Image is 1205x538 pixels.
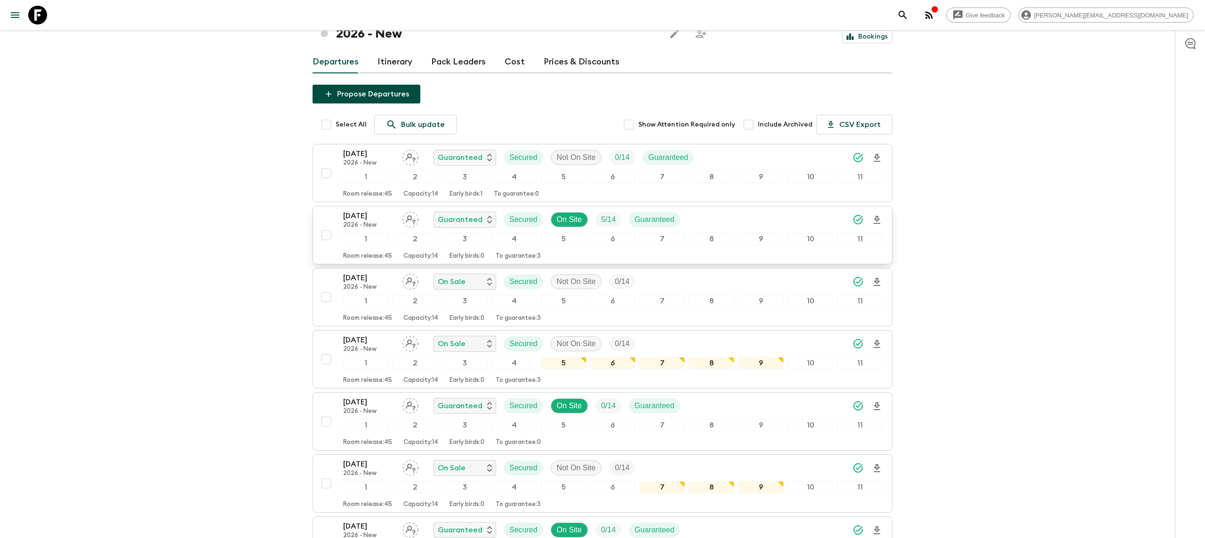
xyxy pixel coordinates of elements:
div: 6 [590,233,636,245]
svg: Synced Successfully [852,462,864,474]
div: 5 [541,295,586,307]
p: Room release: 45 [343,377,392,384]
p: To guarantee: 3 [496,501,541,508]
div: 10 [787,481,833,493]
span: Give feedback [961,12,1010,19]
p: 2026 - New [343,408,395,415]
p: 2026 - New [343,222,395,229]
p: Early birds: 0 [450,253,484,260]
p: Early birds: 1 [450,190,482,198]
div: 11 [837,233,883,245]
span: Include Archived [758,120,812,129]
div: 1 [343,233,389,245]
div: Trip Fill [595,522,621,538]
p: To guarantee: 3 [496,377,541,384]
p: To guarantee: 0 [494,190,539,198]
div: 6 [590,171,636,183]
div: 8 [689,233,734,245]
div: Trip Fill [609,150,635,165]
p: Capacity: 14 [403,253,438,260]
div: 9 [738,233,784,245]
div: Secured [504,522,543,538]
button: Propose Departures [313,85,420,103]
div: 7 [639,357,685,369]
div: 9 [738,171,784,183]
p: 0 / 14 [615,462,629,474]
svg: Synced Successfully [852,214,864,225]
p: 0 / 14 [601,524,616,536]
div: On Site [551,212,588,227]
div: 11 [837,171,883,183]
button: Edit this itinerary [665,24,684,43]
button: [DATE]2026 - NewAssign pack leaderGuaranteedSecuredNot On SiteTrip FillGuaranteed1234567891011Roo... [313,144,892,202]
div: 11 [837,357,883,369]
p: [DATE] [343,272,395,284]
div: 7 [639,295,685,307]
p: Not On Site [557,276,596,287]
a: Cost [505,51,525,73]
div: Not On Site [551,460,602,475]
div: 1 [343,481,389,493]
div: 2 [393,171,438,183]
p: [DATE] [343,521,395,532]
div: 3 [442,171,488,183]
p: Early birds: 0 [450,439,484,446]
p: 0 / 14 [615,338,629,349]
div: Secured [504,336,543,351]
div: 10 [787,295,833,307]
div: Trip Fill [595,398,621,413]
svg: Download Onboarding [871,401,883,412]
p: Not On Site [557,338,596,349]
p: [DATE] [343,396,395,408]
p: On Site [557,400,582,411]
div: 7 [639,481,685,493]
div: Secured [504,274,543,289]
p: Not On Site [557,152,596,163]
div: 6 [590,357,636,369]
p: [DATE] [343,459,395,470]
div: Not On Site [551,150,602,165]
div: Trip Fill [609,460,635,475]
div: Not On Site [551,336,602,351]
p: Secured [509,524,538,536]
div: 2 [393,419,438,431]
span: Assign pack leader [402,525,418,532]
svg: Download Onboarding [871,152,883,164]
p: 2026 - New [343,470,395,477]
div: Trip Fill [595,212,621,227]
div: 9 [738,357,784,369]
div: Secured [504,150,543,165]
div: 11 [837,419,883,431]
p: Early birds: 0 [450,501,484,508]
div: 2 [393,357,438,369]
p: Guaranteed [438,524,482,536]
div: 4 [491,171,537,183]
div: Not On Site [551,274,602,289]
div: Secured [504,460,543,475]
span: Assign pack leader [402,401,418,408]
div: 3 [442,233,488,245]
div: 9 [738,419,784,431]
div: Trip Fill [609,274,635,289]
div: 7 [639,233,685,245]
button: menu [6,6,24,24]
p: [DATE] [343,210,395,222]
div: 5 [541,481,586,493]
a: Prices & Discounts [544,51,619,73]
svg: Download Onboarding [871,463,883,474]
span: Assign pack leader [402,339,418,346]
div: 3 [442,481,488,493]
span: Assign pack leader [402,214,418,222]
p: On Site [557,524,582,536]
p: Capacity: 14 [403,190,438,198]
button: [DATE]2026 - NewAssign pack leaderOn SaleSecuredNot On SiteTrip Fill1234567891011Room release:45C... [313,454,892,513]
a: Bulk update [374,115,457,134]
p: 2026 - New [343,284,395,291]
p: 2026 - New [343,346,395,353]
div: [PERSON_NAME][EMAIL_ADDRESS][DOMAIN_NAME] [1018,8,1194,23]
p: Guaranteed [438,214,482,225]
p: On Sale [438,276,466,287]
div: 5 [541,357,586,369]
div: 5 [541,171,586,183]
svg: Synced Successfully [852,152,864,163]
